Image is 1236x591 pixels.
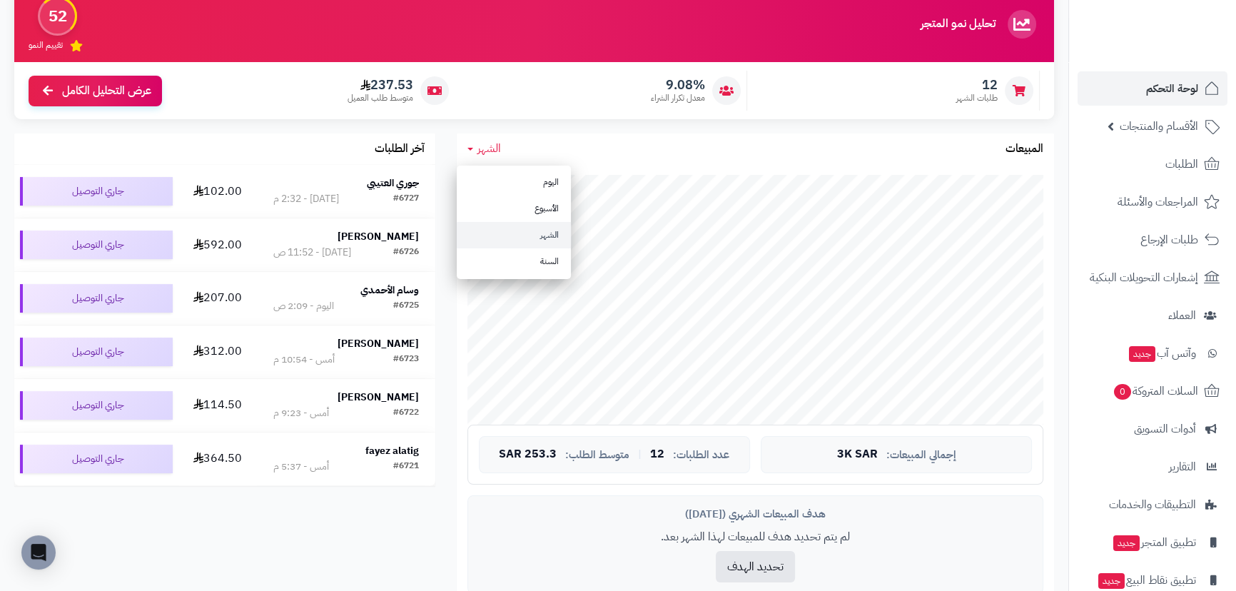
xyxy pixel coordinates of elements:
[956,92,998,104] span: طلبات الشهر
[1165,154,1198,174] span: الطلبات
[479,529,1032,545] p: لم يتم تحديد هدف للمبيعات لهذا الشهر بعد.
[348,92,413,104] span: متوسط طلب العميل
[457,169,571,196] a: اليوم
[178,218,257,271] td: 592.00
[393,246,419,260] div: #6726
[457,196,571,222] a: الأسبوع
[650,448,664,461] span: 12
[393,460,419,474] div: #6721
[178,272,257,325] td: 207.00
[1078,71,1227,106] a: لوحة التحكم
[273,246,351,260] div: [DATE] - 11:52 ص
[673,449,729,461] span: عدد الطلبات:
[20,338,173,366] div: جاري التوصيل
[1128,343,1196,363] span: وآتس آب
[1078,223,1227,257] a: طلبات الإرجاع
[457,248,571,275] a: السنة
[1078,412,1227,446] a: أدوات التسويق
[29,76,162,106] a: عرض التحليل الكامل
[457,222,571,248] a: الشهر
[1120,116,1198,136] span: الأقسام والمنتجات
[178,379,257,432] td: 114.50
[273,460,329,474] div: أمس - 5:37 م
[716,551,795,582] button: تحديد الهدف
[20,391,173,420] div: جاري التوصيل
[1114,384,1131,400] span: 0
[921,18,996,31] h3: تحليل نمو المتجر
[20,231,173,259] div: جاري التوصيل
[651,92,705,104] span: معدل تكرار الشراء
[836,448,877,461] span: 3K SAR
[1118,192,1198,212] span: المراجعات والأسئلة
[1078,336,1227,370] a: وآتس آبجديد
[886,449,956,461] span: إجمالي المبيعات:
[1005,143,1043,156] h3: المبيعات
[1078,488,1227,522] a: التطبيقات والخدمات
[467,141,501,157] a: الشهر
[348,77,413,93] span: 237.53
[365,443,419,458] strong: fayez alatig
[62,83,151,99] span: عرض التحليل الكامل
[565,449,629,461] span: متوسط الطلب:
[1078,374,1227,408] a: السلات المتروكة0
[1139,40,1222,70] img: logo-2.png
[1090,268,1198,288] span: إشعارات التحويلات البنكية
[20,177,173,206] div: جاري التوصيل
[638,449,642,460] span: |
[1146,79,1198,98] span: لوحة التحكم
[956,77,998,93] span: 12
[338,390,419,405] strong: [PERSON_NAME]
[479,507,1032,522] div: هدف المبيعات الشهري ([DATE])
[178,325,257,378] td: 312.00
[1113,381,1198,401] span: السلات المتروكة
[393,299,419,313] div: #6725
[1134,419,1196,439] span: أدوات التسويق
[1078,147,1227,181] a: الطلبات
[338,229,419,244] strong: [PERSON_NAME]
[375,143,425,156] h3: آخر الطلبات
[1078,450,1227,484] a: التقارير
[393,192,419,206] div: #6727
[1078,525,1227,560] a: تطبيق المتجرجديد
[20,445,173,473] div: جاري التوصيل
[1109,495,1196,515] span: التطبيقات والخدمات
[338,336,419,351] strong: [PERSON_NAME]
[367,176,419,191] strong: جوري العتيبي
[1097,570,1196,590] span: تطبيق نقاط البيع
[273,299,334,313] div: اليوم - 2:09 ص
[178,165,257,218] td: 102.00
[393,353,419,367] div: #6723
[477,140,501,157] span: الشهر
[1078,298,1227,333] a: العملاء
[273,353,335,367] div: أمس - 10:54 م
[1112,532,1196,552] span: تطبيق المتجر
[1113,535,1140,551] span: جديد
[21,535,56,570] div: Open Intercom Messenger
[29,39,63,51] span: تقييم النمو
[1129,346,1155,362] span: جديد
[1169,457,1196,477] span: التقارير
[1098,573,1125,589] span: جديد
[1078,185,1227,219] a: المراجعات والأسئلة
[178,433,257,485] td: 364.50
[1140,230,1198,250] span: طلبات الإرجاع
[1168,305,1196,325] span: العملاء
[1078,261,1227,295] a: إشعارات التحويلات البنكية
[393,406,419,420] div: #6722
[273,406,329,420] div: أمس - 9:23 م
[499,448,557,461] span: 253.3 SAR
[20,284,173,313] div: جاري التوصيل
[651,77,705,93] span: 9.08%
[360,283,419,298] strong: ‏وسام ‏الأحمدي
[273,192,339,206] div: [DATE] - 2:32 م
